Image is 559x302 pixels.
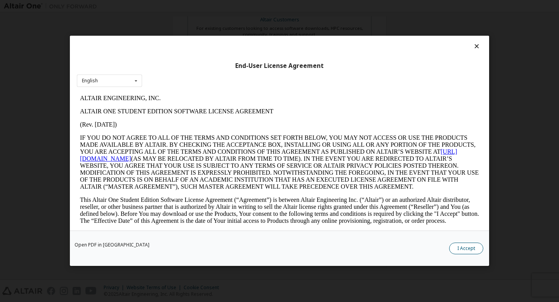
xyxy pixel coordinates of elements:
[3,43,402,99] p: IF YOU DO NOT AGREE TO ALL OF THE TERMS AND CONDITIONS SET FORTH BELOW, YOU MAY NOT ACCESS OR USE...
[449,243,483,255] button: I Accept
[75,243,149,248] a: Open PDF in [GEOGRAPHIC_DATA]
[77,62,482,70] div: End-User License Agreement
[3,16,402,23] p: ALTAIR ONE STUDENT EDITION SOFTWARE LICENSE AGREEMENT
[82,78,98,83] div: English
[3,3,402,10] p: ALTAIR ENGINEERING, INC.
[3,30,402,36] p: (Rev. [DATE])
[3,57,380,70] a: [URL][DOMAIN_NAME]
[3,105,402,133] p: This Altair One Student Edition Software License Agreement (“Agreement”) is between Altair Engine...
